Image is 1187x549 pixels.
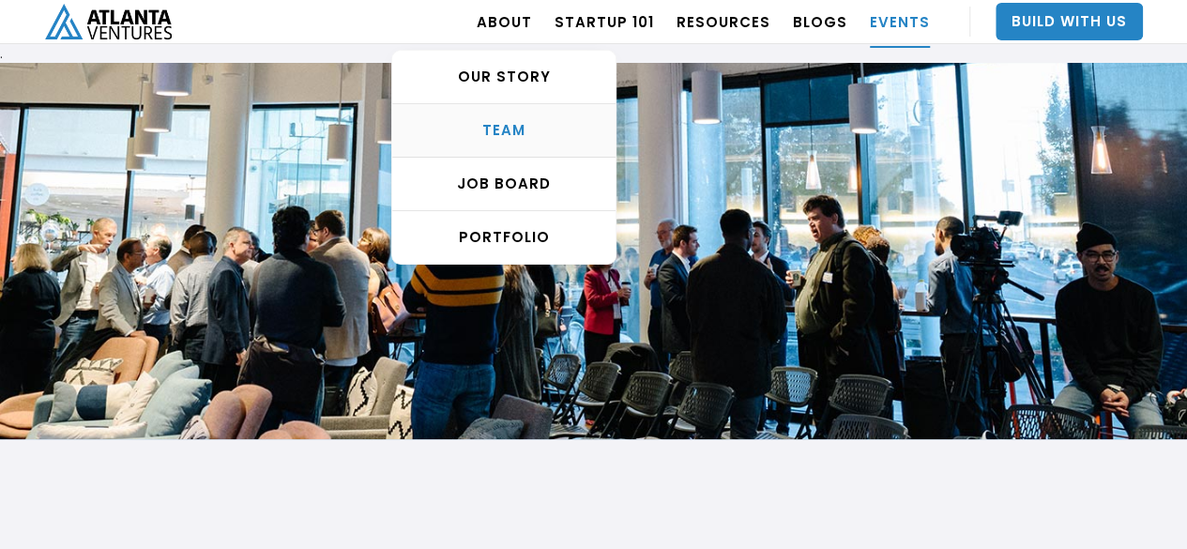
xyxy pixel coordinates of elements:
[392,211,616,264] a: PORTFOLIO
[996,3,1143,40] a: Build With Us
[392,104,616,158] a: TEAM
[392,228,616,247] div: PORTFOLIO
[392,175,616,193] div: Job Board
[392,121,616,140] div: TEAM
[392,51,616,104] a: OUR STORY
[392,158,616,211] a: Job Board
[392,68,616,86] div: OUR STORY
